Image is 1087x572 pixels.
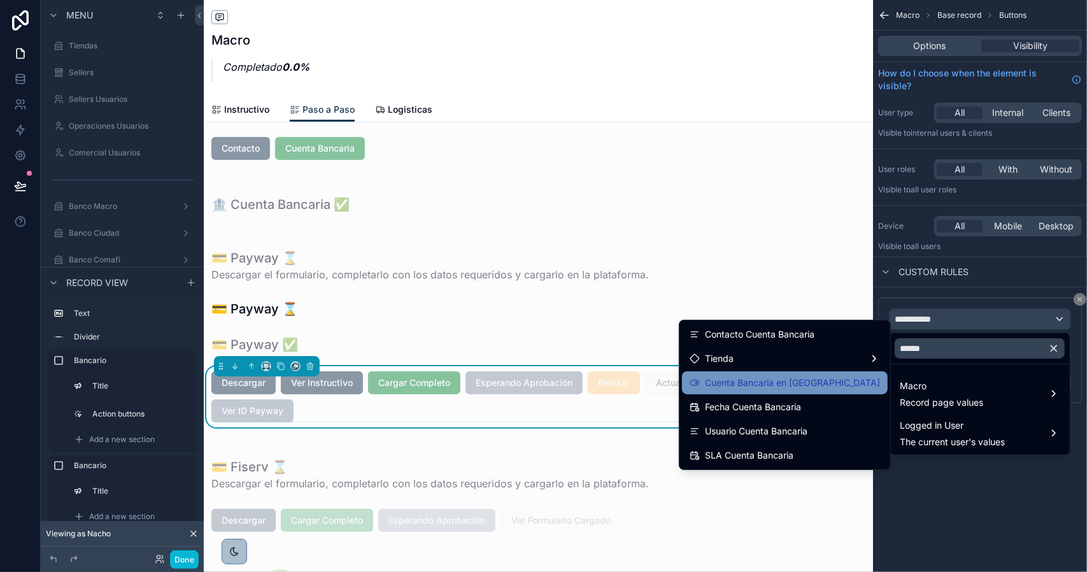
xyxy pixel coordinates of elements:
[211,31,309,49] h1: Macro
[223,59,309,75] p: Completado
[900,378,983,394] span: Macro
[224,103,269,116] span: Instructivo
[211,98,269,124] a: Instructivo
[388,103,432,116] span: Logisticas
[705,375,880,390] span: Cuenta Bancaria en [GEOGRAPHIC_DATA]
[282,61,309,73] strong: 0.0%
[705,448,793,463] span: SLA Cuenta Bancaria
[705,424,807,439] span: Usuario Cuenta Bancaria
[705,351,734,366] span: Tienda
[900,418,1005,433] span: Logged in User
[900,396,983,409] span: Record page values
[705,399,801,415] span: Fecha Cuenta Bancaria
[705,327,814,342] span: Contacto Cuenta Bancaria
[290,98,355,122] a: Paso a Paso
[375,98,432,124] a: Logisticas
[302,103,355,116] span: Paso a Paso
[900,436,1005,448] span: The current user's values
